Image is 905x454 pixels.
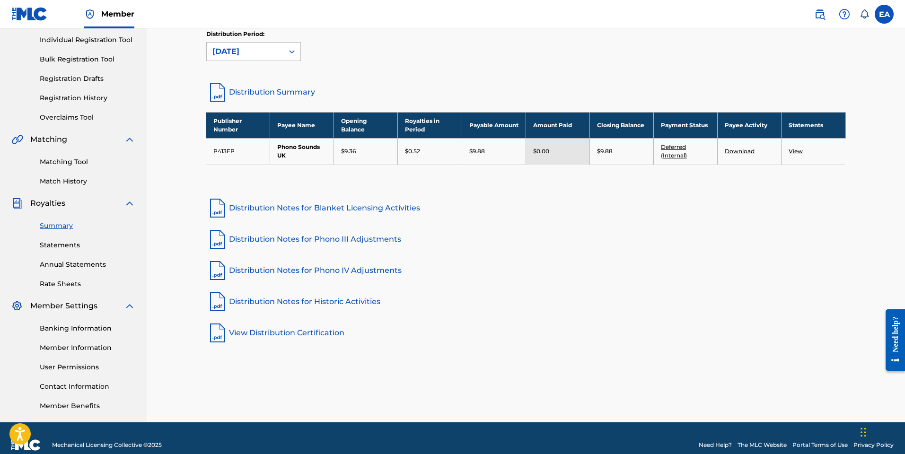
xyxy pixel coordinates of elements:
[270,112,334,138] th: Payee Name
[835,5,854,24] div: Help
[206,81,846,104] a: Distribution Summary
[206,259,846,282] a: Distribution Notes for Phono IV Adjustments
[52,441,162,449] span: Mechanical Licensing Collective © 2025
[40,221,135,231] a: Summary
[206,322,846,344] a: View Distribution Certification
[270,138,334,164] td: Phono Sounds UK
[858,409,905,454] iframe: Chat Widget
[206,30,301,38] p: Distribution Period:
[398,112,462,138] th: Royalties in Period
[875,5,894,24] div: User Menu
[11,300,23,312] img: Member Settings
[792,441,848,449] a: Portal Terms of Use
[30,134,67,145] span: Matching
[814,9,826,20] img: search
[810,5,829,24] a: Public Search
[533,147,549,156] p: $0.00
[206,228,229,251] img: pdf
[124,300,135,312] img: expand
[40,279,135,289] a: Rate Sheets
[40,176,135,186] a: Match History
[206,112,270,138] th: Publisher Number
[11,7,48,21] img: MLC Logo
[206,81,229,104] img: distribution-summary-pdf
[589,112,653,138] th: Closing Balance
[212,46,278,57] div: [DATE]
[861,418,866,446] div: Drag
[40,240,135,250] a: Statements
[40,382,135,392] a: Contact Information
[11,134,23,145] img: Matching
[40,343,135,353] a: Member Information
[206,197,229,219] img: pdf
[40,401,135,411] a: Member Benefits
[653,112,717,138] th: Payment Status
[40,74,135,84] a: Registration Drafts
[206,290,229,313] img: pdf
[40,113,135,122] a: Overclaims Tool
[40,323,135,333] a: Banking Information
[341,147,356,156] p: $9.36
[11,198,23,209] img: Royalties
[526,112,589,138] th: Amount Paid
[334,112,398,138] th: Opening Balance
[462,112,526,138] th: Payable Amount
[30,300,97,312] span: Member Settings
[860,9,869,19] div: Notifications
[699,441,732,449] a: Need Help?
[40,362,135,372] a: User Permissions
[206,138,270,164] td: P413EP
[782,112,845,138] th: Statements
[597,147,613,156] p: $9.88
[725,148,755,155] a: Download
[879,302,905,378] iframe: Resource Center
[30,198,65,209] span: Royalties
[11,439,41,451] img: logo
[718,112,782,138] th: Payee Activity
[206,290,846,313] a: Distribution Notes for Historic Activities
[206,322,229,344] img: pdf
[40,35,135,45] a: Individual Registration Tool
[469,147,485,156] p: $9.88
[84,9,96,20] img: Top Rightsholder
[661,143,687,159] a: Deferred (Internal)
[206,197,846,219] a: Distribution Notes for Blanket Licensing Activities
[40,157,135,167] a: Matching Tool
[40,260,135,270] a: Annual Statements
[789,148,803,155] a: View
[405,147,420,156] p: $0.52
[124,198,135,209] img: expand
[206,259,229,282] img: pdf
[40,54,135,64] a: Bulk Registration Tool
[839,9,850,20] img: help
[124,134,135,145] img: expand
[40,93,135,103] a: Registration History
[101,9,134,19] span: Member
[853,441,894,449] a: Privacy Policy
[738,441,787,449] a: The MLC Website
[206,228,846,251] a: Distribution Notes for Phono III Adjustments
